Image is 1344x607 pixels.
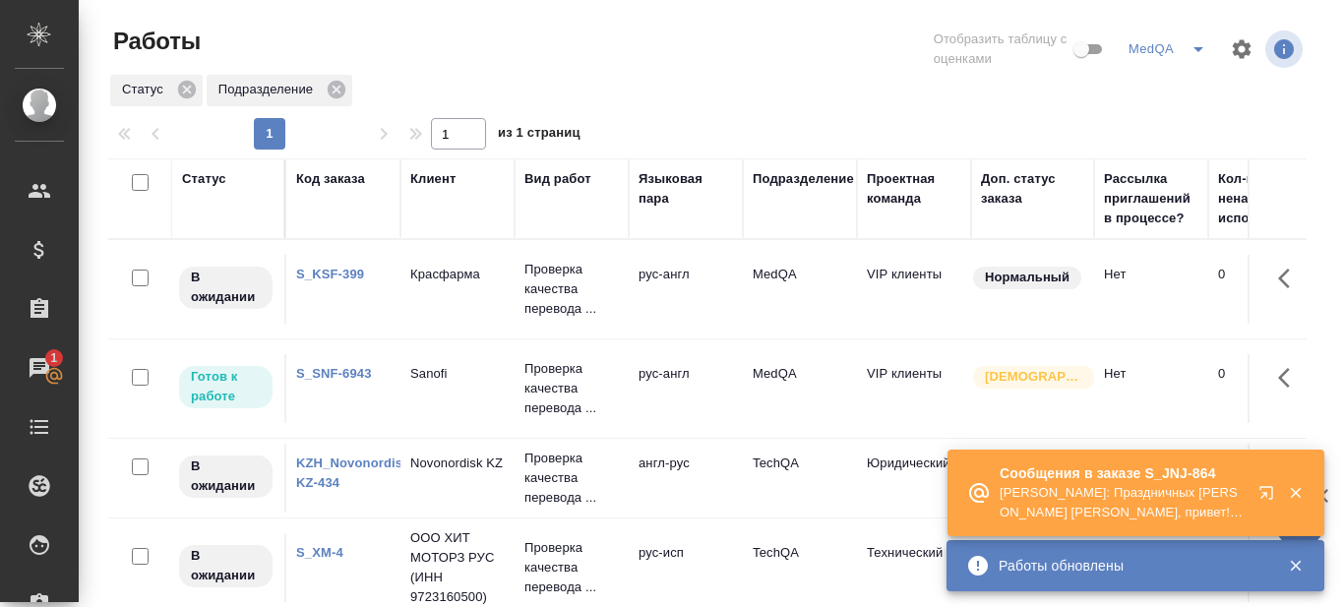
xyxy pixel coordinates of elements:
[5,343,74,393] a: 1
[629,533,743,602] td: рус-исп
[743,354,857,423] td: MedQA
[524,538,619,597] p: Проверка качества перевода ...
[629,444,743,513] td: англ-рус
[1218,169,1336,228] div: Кол-во неназначенных исполнителей
[410,169,456,189] div: Клиент
[524,449,619,508] p: Проверка качества перевода ...
[524,169,591,189] div: Вид работ
[110,75,203,106] div: Статус
[177,364,275,410] div: Исполнитель может приступить к работе
[296,455,414,490] a: KZH_Novonordisk-KZ-434
[1266,255,1313,302] button: Здесь прячутся важные кнопки
[743,533,857,602] td: TechQA
[182,169,226,189] div: Статус
[1000,463,1246,483] p: Сообщения в заказе S_JNJ-864
[177,454,275,500] div: Исполнитель назначен, приступать к работе пока рано
[857,533,971,602] td: Технический
[191,367,261,406] p: Готов к работе
[410,528,505,607] p: ООО ХИТ МОТОРЗ РУС (ИНН 9723160500)
[743,255,857,324] td: MedQA
[410,454,505,473] p: Novonordisk KZ
[38,348,69,368] span: 1
[1266,354,1313,401] button: Здесь прячутся важные кнопки
[177,543,275,589] div: Исполнитель назначен, приступать к работе пока рано
[857,354,971,423] td: VIP клиенты
[524,260,619,319] p: Проверка качества перевода ...
[857,255,971,324] td: VIP клиенты
[218,80,320,99] p: Подразделение
[1265,30,1307,68] span: Посмотреть информацию
[177,265,275,311] div: Исполнитель назначен, приступать к работе пока рано
[410,364,505,384] p: Sanofi
[122,80,170,99] p: Статус
[296,169,365,189] div: Код заказа
[296,545,343,560] a: S_XM-4
[108,26,201,57] span: Работы
[207,75,352,106] div: Подразделение
[857,444,971,513] td: Юридический
[191,268,261,307] p: В ожидании
[867,169,961,209] div: Проектная команда
[985,367,1083,387] p: [DEMOGRAPHIC_DATA]
[934,30,1069,69] span: Отобразить таблицу с оценками
[296,267,364,281] a: S_KSF-399
[191,546,261,585] p: В ожидании
[410,265,505,284] p: Красфарма
[1094,354,1208,423] td: Нет
[498,121,580,150] span: из 1 страниц
[629,354,743,423] td: рус-англ
[1275,484,1315,502] button: Закрыть
[981,169,1084,209] div: Доп. статус заказа
[524,359,619,418] p: Проверка качества перевода ...
[743,444,857,513] td: TechQA
[1266,444,1313,491] button: Здесь прячутся важные кнопки
[1094,255,1208,324] td: Нет
[985,268,1069,287] p: Нормальный
[1000,483,1246,522] p: [PERSON_NAME]: Праздничных [PERSON_NAME] [PERSON_NAME], привет! Посмотри пжл ТЗ клиента и файлы. ...
[296,366,372,381] a: S_SNF-6943
[639,169,733,209] div: Языковая пара
[629,255,743,324] td: рус-англ
[1094,444,1208,513] td: Нет
[999,556,1258,576] div: Работы обновлены
[1124,33,1218,65] div: split button
[191,456,261,496] p: В ожидании
[753,169,854,189] div: Подразделение
[1104,169,1198,228] div: Рассылка приглашений в процессе?
[1218,26,1265,73] span: Настроить таблицу
[1247,473,1294,520] button: Открыть в новой вкладке
[1275,557,1315,575] button: Закрыть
